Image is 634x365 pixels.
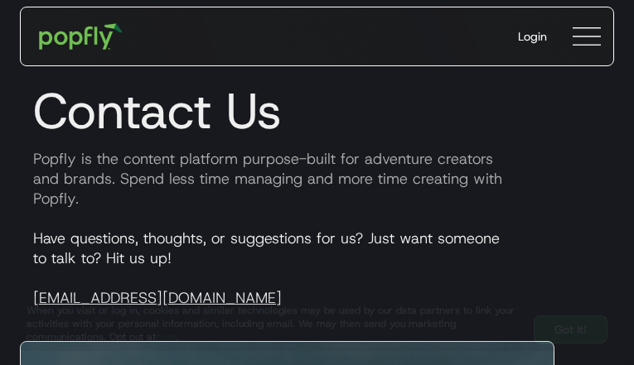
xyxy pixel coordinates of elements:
[20,228,614,308] p: Have questions, thoughts, or suggestions for us? Just want someone to talk to? Hit us up!
[20,149,614,209] p: Popfly is the content platform purpose-built for adventure creators and brands. Spend less time m...
[534,315,607,343] a: Got It!
[156,330,177,343] a: here
[505,15,560,58] a: Login
[33,288,282,308] a: [EMAIL_ADDRESS][DOMAIN_NAME]
[518,28,547,45] div: Login
[27,12,134,61] a: home
[20,81,614,141] h1: Contact Us
[27,304,520,343] div: When you visit or log in, cookies and similar technologies may be used by our data partners to li...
